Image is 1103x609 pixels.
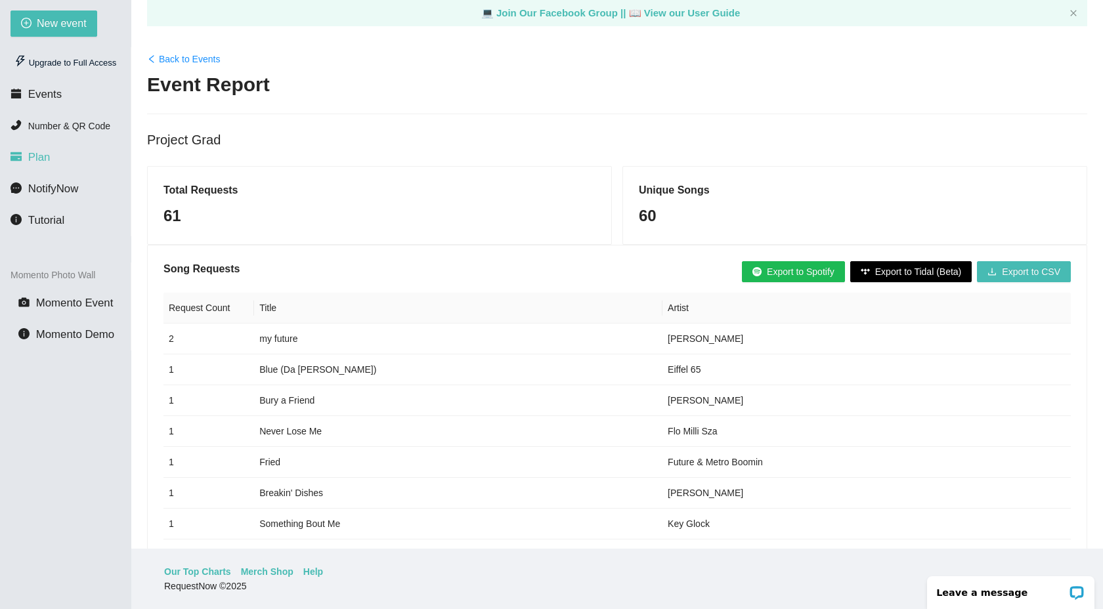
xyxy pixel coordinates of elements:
[977,261,1071,282] button: downloadExport to CSV
[639,182,1071,198] h5: Unique Songs
[481,7,629,18] a: laptop Join Our Facebook Group ||
[36,328,114,341] span: Momento Demo
[147,52,220,66] a: leftBack to Events
[163,539,254,570] td: 1
[28,121,110,131] span: Number & QR Code
[662,354,1071,385] td: Eiffel 65
[254,354,662,385] td: Blue (Da [PERSON_NAME])
[28,214,64,226] span: Tutorial
[164,579,1067,593] div: RequestNow © 2025
[163,385,254,416] td: 1
[254,447,662,478] td: Fried
[742,261,845,282] button: Export to Spotify
[163,509,254,539] td: 1
[254,539,662,570] td: Brick Man
[37,15,87,31] span: New event
[163,416,254,447] td: 1
[1070,9,1077,18] button: close
[11,182,22,194] span: message
[164,564,231,579] a: Our Top Charts
[11,119,22,131] span: phone
[18,328,30,339] span: info-circle
[163,293,254,324] th: Request Count
[11,214,22,225] span: info-circle
[163,478,254,509] td: 1
[254,293,662,324] th: Title
[767,264,834,279] span: Export to Spotify
[850,261,972,282] button: Export to Tidal (Beta)
[254,509,662,539] td: Something Bout Me
[1070,9,1077,17] span: close
[662,447,1071,478] td: Future & Metro Boomin
[481,7,494,18] span: laptop
[11,10,97,37] button: plus-circleNew event
[987,267,997,278] span: download
[28,182,78,195] span: NotifyNow
[28,88,62,100] span: Events
[28,151,51,163] span: Plan
[662,324,1071,354] td: [PERSON_NAME]
[163,324,254,354] td: 2
[147,54,156,64] span: left
[163,354,254,385] td: 1
[18,297,30,308] span: camera
[662,509,1071,539] td: Key Glock
[11,88,22,99] span: calendar
[11,151,22,162] span: credit-card
[14,55,26,67] span: thunderbolt
[163,203,595,228] div: 61
[254,478,662,509] td: Breakin' Dishes
[36,297,114,309] span: Momento Event
[1002,264,1060,279] span: Export to CSV
[303,564,323,579] a: Help
[629,7,641,18] span: laptop
[163,447,254,478] td: 1
[639,203,1071,228] div: 60
[163,261,240,277] h5: Song Requests
[919,568,1103,609] iframe: LiveChat chat widget
[241,564,293,579] a: Merch Shop
[21,18,32,30] span: plus-circle
[662,539,1071,570] td: El Snappo
[662,478,1071,509] td: [PERSON_NAME]
[662,385,1071,416] td: [PERSON_NAME]
[254,416,662,447] td: Never Lose Me
[254,385,662,416] td: Bury a Friend
[254,324,662,354] td: my future
[662,293,1071,324] th: Artist
[163,182,595,198] h5: Total Requests
[11,50,120,76] div: Upgrade to Full Access
[875,264,962,279] span: Export to Tidal (Beta)
[147,130,1087,150] div: Project Grad
[662,416,1071,447] td: Flo Milli Sza
[147,72,1087,98] h2: Event Report
[629,7,741,18] a: laptop View our User Guide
